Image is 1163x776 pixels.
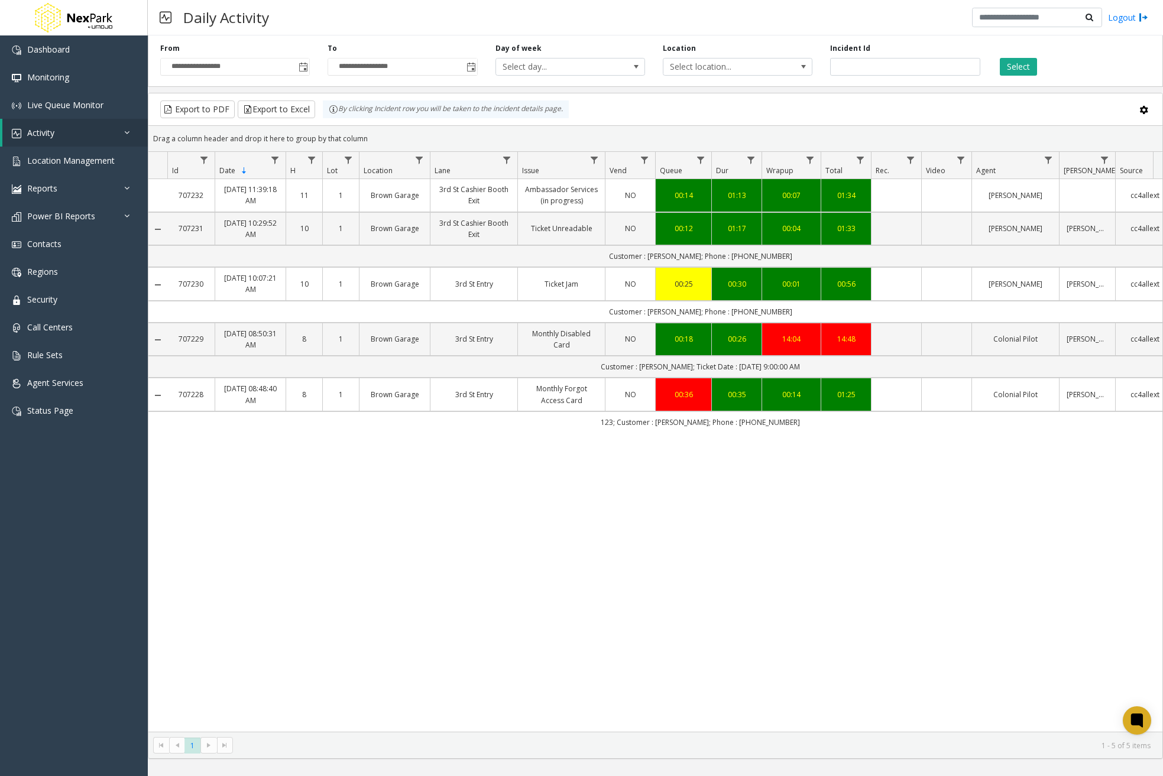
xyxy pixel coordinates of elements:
[174,223,208,234] a: 707231
[663,190,704,201] div: 00:14
[853,152,869,168] a: Total Filter Menu
[330,333,352,345] a: 1
[769,278,814,290] a: 00:01
[719,333,754,345] a: 00:26
[12,157,21,166] img: 'icon'
[27,99,103,111] span: Live Queue Monitor
[926,165,945,176] span: Video
[293,223,315,234] a: 10
[148,280,167,290] a: Collapse Details
[663,333,704,345] a: 00:18
[637,152,653,168] a: Vend Filter Menu
[184,738,200,754] span: Page 1
[438,389,510,400] a: 3rd St Entry
[663,223,704,234] div: 00:12
[174,190,208,201] a: 707232
[12,129,21,138] img: 'icon'
[148,225,167,234] a: Collapse Details
[625,223,636,233] span: NO
[12,101,21,111] img: 'icon'
[438,217,510,240] a: 3rd St Cashier Booth Exit
[328,43,337,54] label: To
[828,389,864,400] div: 01:25
[464,59,477,75] span: Toggle popup
[174,333,208,345] a: 707229
[296,59,309,75] span: Toggle popup
[830,43,870,54] label: Incident Id
[293,278,315,290] a: 10
[196,152,212,168] a: Id Filter Menu
[148,335,167,345] a: Collapse Details
[525,223,598,234] a: Ticket Unreadable
[27,294,57,305] span: Security
[12,212,21,222] img: 'icon'
[719,278,754,290] a: 00:30
[27,155,115,166] span: Location Management
[1000,58,1037,76] button: Select
[525,278,598,290] a: Ticket Jam
[769,389,814,400] a: 00:14
[12,240,21,249] img: 'icon'
[1108,11,1148,24] a: Logout
[716,165,728,176] span: Dur
[364,165,393,176] span: Location
[496,59,615,75] span: Select day...
[12,46,21,55] img: 'icon'
[160,3,171,32] img: pageIcon
[953,152,969,168] a: Video Filter Menu
[239,166,249,176] span: Sortable
[327,165,338,176] span: Lot
[625,334,636,344] span: NO
[438,333,510,345] a: 3rd St Entry
[828,190,864,201] a: 01:34
[267,152,283,168] a: Date Filter Menu
[828,333,864,345] a: 14:48
[719,190,754,201] a: 01:13
[12,379,21,388] img: 'icon'
[979,190,1052,201] a: [PERSON_NAME]
[222,383,278,405] a: [DATE] 08:48:40 AM
[499,152,515,168] a: Lane Filter Menu
[828,278,864,290] div: 00:56
[27,210,95,222] span: Power BI Reports
[663,43,696,54] label: Location
[27,72,69,83] span: Monitoring
[222,184,278,206] a: [DATE] 11:39:18 AM
[1041,152,1057,168] a: Agent Filter Menu
[12,323,21,333] img: 'icon'
[769,223,814,234] div: 00:04
[330,190,352,201] a: 1
[148,152,1162,732] div: Data table
[1067,278,1108,290] a: [PERSON_NAME]
[828,223,864,234] a: 01:33
[172,165,179,176] span: Id
[766,165,793,176] span: Wrapup
[625,190,636,200] span: NO
[979,389,1052,400] a: Colonial Pilot
[12,73,21,83] img: 'icon'
[293,190,315,201] a: 11
[174,389,208,400] a: 707228
[1120,165,1143,176] span: Source
[610,165,627,176] span: Vend
[323,100,569,118] div: By clicking Incident row you will be taken to the incident details page.
[979,333,1052,345] a: Colonial Pilot
[1067,223,1108,234] a: [PERSON_NAME]
[330,278,352,290] a: 1
[719,389,754,400] a: 00:35
[743,152,759,168] a: Dur Filter Menu
[769,333,814,345] a: 14:04
[12,268,21,277] img: 'icon'
[222,328,278,350] a: [DATE] 08:50:31 AM
[222,272,278,295] a: [DATE] 10:07:21 AM
[12,296,21,305] img: 'icon'
[148,391,167,400] a: Collapse Details
[1064,165,1117,176] span: [PERSON_NAME]
[27,44,70,55] span: Dashboard
[329,105,338,114] img: infoIcon.svg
